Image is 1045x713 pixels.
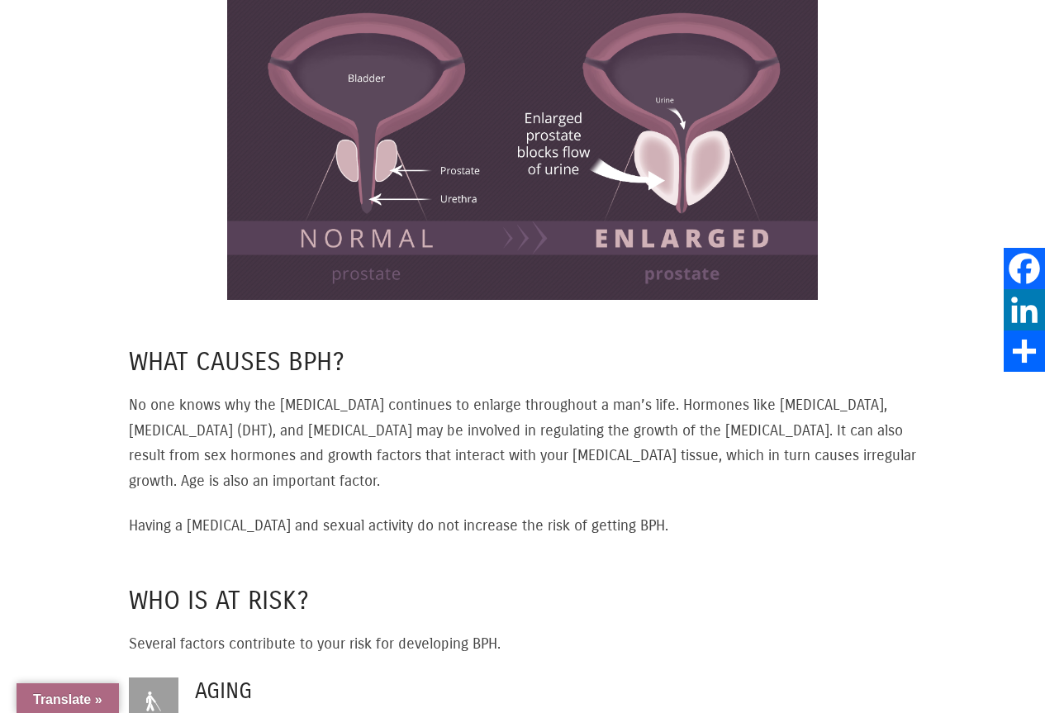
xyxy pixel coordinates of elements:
p: Having a [MEDICAL_DATA] and sexual activity do not increase the risk of getting BPH. [129,513,916,539]
h4: What causes BPH? [129,345,916,380]
h4: Aging [195,677,916,704]
a: LinkedIn [1004,289,1045,330]
a: Facebook [1004,248,1045,289]
span: Translate » [33,692,102,706]
p: No one knows why the [MEDICAL_DATA] continues to enlarge throughout a man’s life. Hormones like [... [129,392,916,493]
p: Several factors contribute to your risk for developing BPH. [129,631,916,657]
h4: Who is at risk? [129,583,916,619]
